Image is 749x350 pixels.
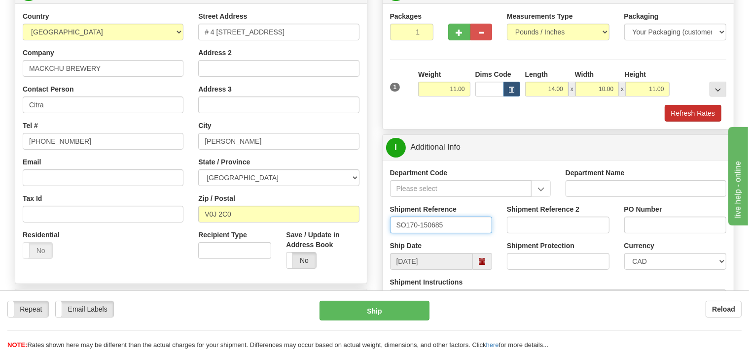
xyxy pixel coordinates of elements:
[390,168,448,178] label: Department Code
[624,11,659,21] label: Packaging
[320,301,429,320] button: Ship
[390,83,400,92] span: 1
[507,241,574,251] label: Shipment Protection
[418,69,441,79] label: Weight
[23,48,54,58] label: Company
[569,82,575,96] span: x
[507,11,573,21] label: Measurements Type
[575,69,594,79] label: Width
[198,24,359,40] input: Enter a location
[198,48,232,58] label: Address 2
[198,193,235,203] label: Zip / Postal
[665,105,721,122] button: Refresh Rates
[390,241,422,251] label: Ship Date
[390,180,532,197] input: Please select
[625,69,646,79] label: Height
[710,82,726,96] div: ...
[619,82,626,96] span: x
[712,305,735,313] b: Reload
[624,241,654,251] label: Currency
[390,204,457,214] label: Shipment Reference
[23,230,60,240] label: Residential
[23,121,38,130] label: Tel #
[56,301,113,317] label: Email Labels
[198,230,247,240] label: Recipient Type
[390,11,422,21] label: Packages
[198,11,247,21] label: Street Address
[624,204,662,214] label: PO Number
[566,168,625,178] label: Department Name
[7,341,27,349] span: NOTE:
[706,301,742,318] button: Reload
[507,204,579,214] label: Shipment Reference 2
[23,157,41,167] label: Email
[475,69,511,79] label: Dims Code
[23,243,52,258] label: No
[23,193,42,203] label: Tax Id
[8,301,48,317] label: Repeat
[390,277,463,287] label: Shipment Instructions
[23,11,49,21] label: Country
[486,341,499,349] a: here
[198,121,211,130] label: City
[198,157,250,167] label: State / Province
[525,69,548,79] label: Length
[198,84,232,94] label: Address 3
[286,230,359,250] label: Save / Update in Address Book
[286,253,316,268] label: No
[386,137,731,158] a: IAdditional Info
[386,138,406,158] span: I
[7,6,91,18] div: live help - online
[23,84,73,94] label: Contact Person
[726,125,748,225] iframe: chat widget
